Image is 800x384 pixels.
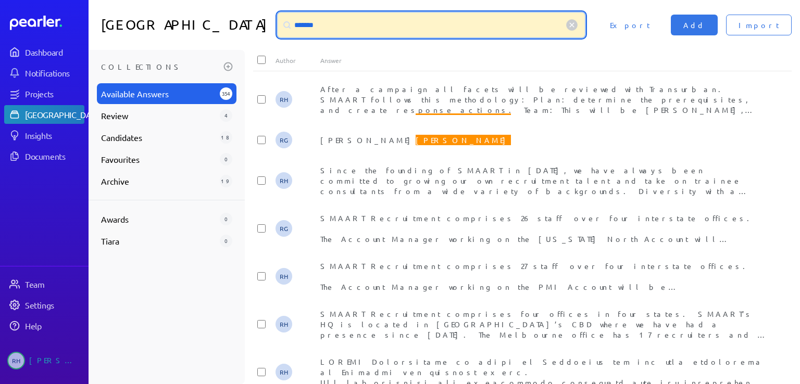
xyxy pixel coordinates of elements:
span: [PERSON_NAME] [416,133,511,147]
a: Insights [4,126,84,145]
div: Dashboard [25,47,83,57]
div: [PERSON_NAME] [29,352,81,369]
span: [PERSON_NAME] [416,113,511,127]
a: Projects [4,84,84,103]
div: Answer [320,56,769,65]
div: Help [25,321,83,331]
button: Add [671,15,718,35]
div: Notifications [25,68,83,78]
button: Export [597,15,662,35]
a: Dashboard [4,43,84,61]
span: Archive [101,175,216,187]
div: Settings [25,300,83,310]
span: Export [610,20,650,30]
div: 0 [220,153,232,165]
span: Robin Garnham [276,220,292,237]
button: Import [726,15,792,35]
span: [PERSON_NAME] [320,133,511,147]
span: Import [739,20,779,30]
div: [GEOGRAPHIC_DATA] [25,109,103,120]
a: Notifications [4,63,84,82]
span: Awards [101,213,216,225]
span: Rupert Harvey [7,352,25,369]
span: Rupert Harvey [276,268,292,285]
div: Team [25,279,83,289]
div: Projects [25,88,83,99]
a: RH[PERSON_NAME] [4,348,84,374]
span: Candidates [101,131,216,144]
a: [GEOGRAPHIC_DATA] [4,105,84,124]
a: Team [4,275,84,293]
span: Available Answers [101,87,216,100]
div: 18 [220,131,232,144]
div: Author [276,56,320,65]
div: 4 [220,109,232,122]
span: Rupert Harvey [276,172,292,189]
a: Documents [4,147,84,165]
a: Dashboard [10,16,84,30]
div: Documents [25,151,83,161]
span: Tiara [101,235,216,247]
div: Insights [25,130,83,140]
div: 0 [220,213,232,225]
span: After a campaign all facets will be reviewed with Transurban. SMAART follows this methodology: Pl... [320,84,768,364]
span: Rupert Harvey [276,316,292,332]
span: Rupert Harvey [276,364,292,380]
a: Settings [4,296,84,314]
span: Robin Garnham [276,132,292,148]
div: 19 [220,175,232,187]
span: Favourites [101,153,216,165]
div: 354 [220,87,232,100]
span: Rupert Harvey [276,91,292,108]
h1: [GEOGRAPHIC_DATA] [101,12,273,37]
a: Help [4,316,84,335]
h3: Collections [101,58,220,75]
div: 0 [220,235,232,247]
span: Add [683,20,705,30]
span: Review [101,109,216,122]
